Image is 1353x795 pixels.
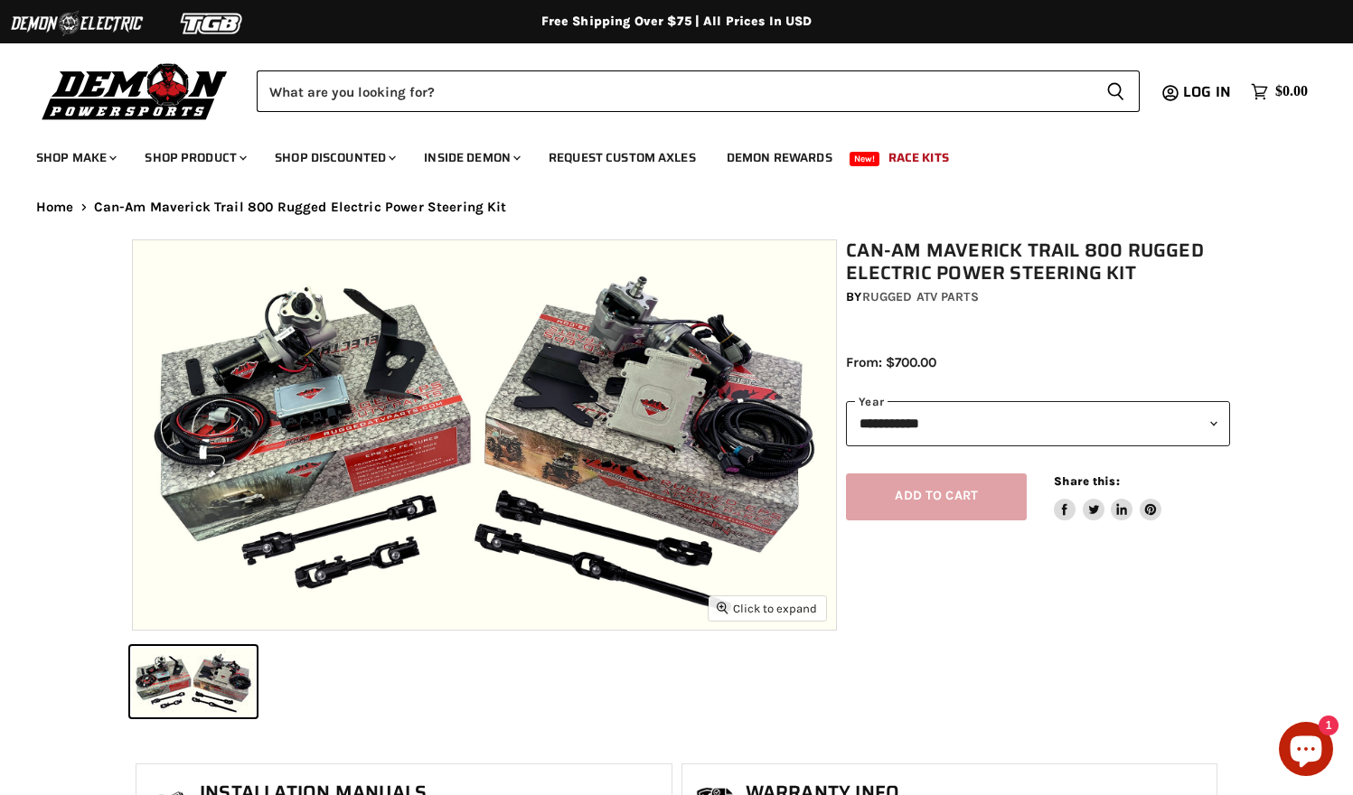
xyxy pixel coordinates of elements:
[23,132,1303,176] ul: Main menu
[130,646,257,717] button: IMAGE thumbnail
[261,139,407,176] a: Shop Discounted
[94,200,507,215] span: Can-Am Maverick Trail 800 Rugged Electric Power Steering Kit
[131,139,258,176] a: Shop Product
[1242,79,1317,105] a: $0.00
[717,602,817,615] span: Click to expand
[875,139,963,176] a: Race Kits
[1275,83,1308,100] span: $0.00
[846,239,1230,285] h1: Can-Am Maverick Trail 800 Rugged Electric Power Steering Kit
[1175,84,1242,100] a: Log in
[23,139,127,176] a: Shop Make
[1054,473,1161,521] aside: Share this:
[846,287,1230,307] div: by
[257,70,1092,112] input: Search
[846,354,936,370] span: From: $700.00
[709,596,826,621] button: Click to expand
[145,6,280,41] img: TGB Logo 2
[713,139,846,176] a: Demon Rewards
[535,139,709,176] a: Request Custom Axles
[257,70,1140,112] form: Product
[133,240,835,630] img: IMAGE
[1183,80,1231,103] span: Log in
[850,152,880,166] span: New!
[846,401,1230,445] select: year
[36,200,74,215] a: Home
[410,139,531,176] a: Inside Demon
[9,6,145,41] img: Demon Electric Logo 2
[36,59,234,123] img: Demon Powersports
[1092,70,1140,112] button: Search
[1054,474,1119,488] span: Share this:
[862,289,979,304] a: Rugged ATV Parts
[1273,722,1339,781] inbox-online-store-chat: Shopify online store chat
